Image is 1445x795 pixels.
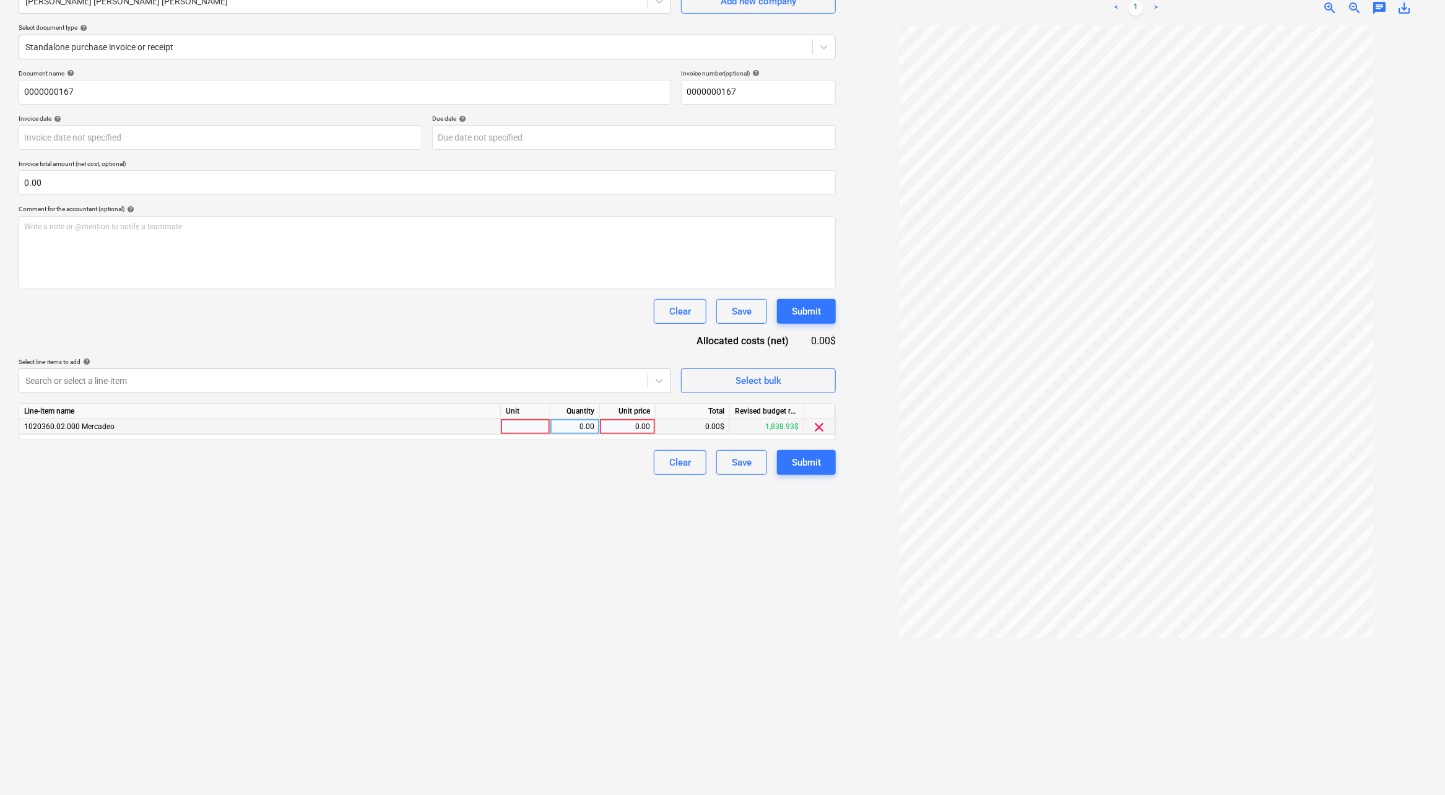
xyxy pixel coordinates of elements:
div: Due date [432,115,836,123]
button: Save [716,450,767,475]
input: Due date not specified [432,125,836,150]
div: Select document type [19,24,836,32]
button: Submit [777,450,836,475]
div: Allocated costs (net) [675,334,809,348]
a: Previous page [1109,1,1124,15]
button: Clear [654,299,706,324]
div: Invoice number (optional) [681,69,836,77]
div: Clear [669,303,691,319]
span: help [456,115,466,123]
div: Unit price [600,404,656,419]
div: 0.00 [605,419,650,435]
div: 0.00$ [809,334,836,348]
div: Save [732,454,752,471]
div: 0.00$ [656,419,730,435]
button: Submit [777,299,836,324]
span: help [80,358,90,365]
button: Save [716,299,767,324]
span: save_alt [1397,1,1412,15]
span: zoom_in [1322,1,1337,15]
button: Select bulk [681,368,836,393]
div: Revised budget remaining [730,404,804,419]
div: Clear [669,454,691,471]
div: Quantity [550,404,600,419]
span: help [124,206,134,213]
div: Submit [792,303,821,319]
div: Line-item name [19,404,501,419]
div: Widget de chat [1383,736,1445,795]
div: Submit [792,454,821,471]
span: clear [812,420,827,435]
span: help [51,115,61,123]
div: Comment for the accountant (optional) [19,205,836,213]
div: Select line-items to add [19,358,671,366]
div: 0.00 [555,419,594,435]
iframe: Chat Widget [1383,736,1445,795]
input: Document name [19,80,671,105]
span: help [64,69,74,77]
span: zoom_out [1347,1,1362,15]
div: 1,838.93$ [730,419,804,435]
div: Unit [501,404,550,419]
a: Next page [1148,1,1163,15]
input: Invoice date not specified [19,125,422,150]
div: Save [732,303,752,319]
div: Total [656,404,730,419]
span: chat [1372,1,1387,15]
a: Page 1 is your current page [1129,1,1143,15]
div: Invoice date [19,115,422,123]
div: Document name [19,69,671,77]
span: help [750,69,760,77]
p: Invoice total amount (net cost, optional) [19,160,836,170]
span: 1020360.02.000 Mercadeo [24,422,115,431]
input: Invoice number [681,80,836,105]
button: Clear [654,450,706,475]
span: help [77,24,87,32]
div: Select bulk [736,373,781,389]
input: Invoice total amount (net cost, optional) [19,170,836,195]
